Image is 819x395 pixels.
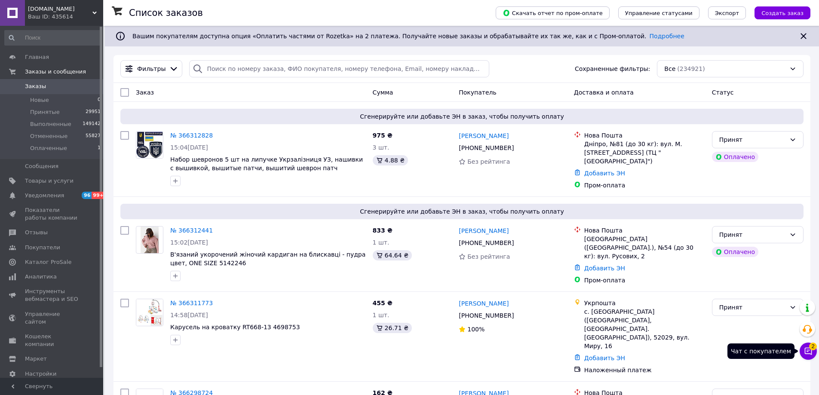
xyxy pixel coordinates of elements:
[574,89,634,96] span: Доставка и оплата
[677,65,705,72] span: (234921)
[719,135,786,144] div: Принят
[83,120,101,128] span: 149142
[25,355,47,363] span: Маркет
[25,273,57,281] span: Аналитика
[373,144,390,151] span: 3 шт.
[584,265,625,272] a: Добавить ЭН
[746,9,810,16] a: Создать заказ
[136,299,163,326] img: Фото товару
[373,132,393,139] span: 975 ₴
[719,230,786,239] div: Принят
[584,366,705,374] div: Наложенный платеж
[136,226,163,254] a: Фото товару
[584,355,625,361] a: Добавить ЭН
[467,158,510,165] span: Без рейтинга
[373,250,412,260] div: 64.64 ₴
[459,299,509,308] a: [PERSON_NAME]
[457,142,515,154] div: [PHONE_NUMBER]
[30,132,67,140] span: Отмененные
[457,309,515,322] div: [PHONE_NUMBER]
[136,89,154,96] span: Заказ
[373,89,393,96] span: Сумма
[170,132,213,139] a: № 366312828
[30,108,60,116] span: Принятые
[503,9,603,17] span: Скачать отчет по пром-оплате
[98,96,101,104] span: 0
[25,288,80,303] span: Инструменты вебмастера и SEO
[4,30,101,46] input: Поиск
[25,229,48,236] span: Отзывы
[170,239,208,246] span: 15:02[DATE]
[25,162,58,170] span: Сообщения
[457,237,515,249] div: [PHONE_NUMBER]
[25,83,46,90] span: Заказы
[584,140,705,165] div: Дніпро, №81 (до 30 кг): вул. М. [STREET_ADDRESS] (ТЦ "[GEOGRAPHIC_DATA]")
[25,206,80,222] span: Показатели работы компании
[459,89,497,96] span: Покупатель
[727,343,794,359] div: Чат с покупателем
[715,10,739,16] span: Экспорт
[373,312,390,318] span: 1 шт.
[459,227,509,235] a: [PERSON_NAME]
[25,177,74,185] span: Товары и услуги
[25,244,60,251] span: Покупатели
[170,227,213,234] a: № 366312441
[136,131,163,159] a: Фото товару
[132,33,684,40] span: Вашим покупателям доступна опция «Оплатить частями от Rozetka» на 2 платежа. Получайте новые зака...
[800,343,817,360] button: Чат с покупателем2
[584,131,705,140] div: Нова Пошта
[82,192,92,199] span: 96
[25,258,71,266] span: Каталог ProSale
[170,300,213,306] a: № 366311773
[129,8,203,18] h1: Список заказов
[761,10,804,16] span: Создать заказ
[584,276,705,285] div: Пром-оплата
[809,343,817,350] span: 2
[719,303,786,312] div: Принят
[25,68,86,76] span: Заказы и сообщения
[712,152,758,162] div: Оплачено
[496,6,610,19] button: Скачать отчет по пром-оплате
[28,5,92,13] span: Shock.org.ua
[25,53,49,61] span: Главная
[124,112,800,121] span: Сгенерируйте или добавьте ЭН в заказ, чтобы получить оплату
[459,132,509,140] a: [PERSON_NAME]
[137,64,166,73] span: Фильтры
[584,170,625,177] a: Добавить ЭН
[86,132,101,140] span: 55827
[467,253,510,260] span: Без рейтинга
[373,155,408,165] div: 4.88 ₴
[170,156,363,180] a: Набор шевронов 5 шт на липучке Укрзалізниця УЗ, нашивки с вышивкой, вышитые патчи, вышитий шеврон...
[170,144,208,151] span: 15:04[DATE]
[708,6,746,19] button: Экспорт
[92,192,106,199] span: 99+
[141,227,158,253] img: Фото товару
[625,10,693,16] span: Управление статусами
[189,60,489,77] input: Поиск по номеру заказа, ФИО покупателя, номеру телефона, Email, номеру накладной
[28,13,103,21] div: Ваш ID: 435614
[373,227,393,234] span: 833 ₴
[170,324,300,331] a: Карусель на кроватку RT668-13 4698753
[98,144,101,152] span: 1
[618,6,699,19] button: Управление статусами
[575,64,650,73] span: Сохраненные фильтры:
[30,144,67,152] span: Оплаченные
[136,132,163,158] img: Фото товару
[755,6,810,19] button: Создать заказ
[664,64,675,73] span: Все
[584,226,705,235] div: Нова Пошта
[373,323,412,333] div: 26.71 ₴
[467,326,485,333] span: 100%
[170,312,208,318] span: 14:58[DATE]
[170,251,365,266] a: В'язаний укорочений жіночий кардиган на блискавці - пудра цвет, ONE SIZE 5142246
[25,370,56,378] span: Настройки
[584,307,705,350] div: с. [GEOGRAPHIC_DATA] ([GEOGRAPHIC_DATA], [GEOGRAPHIC_DATA]. [GEOGRAPHIC_DATA]), 52029, вул. Миру, 16
[373,300,393,306] span: 455 ₴
[25,333,80,348] span: Кошелек компании
[584,235,705,260] div: [GEOGRAPHIC_DATA] ([GEOGRAPHIC_DATA].), №54 (до 30 кг): вул. Русових, 2
[584,181,705,190] div: Пром-оплата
